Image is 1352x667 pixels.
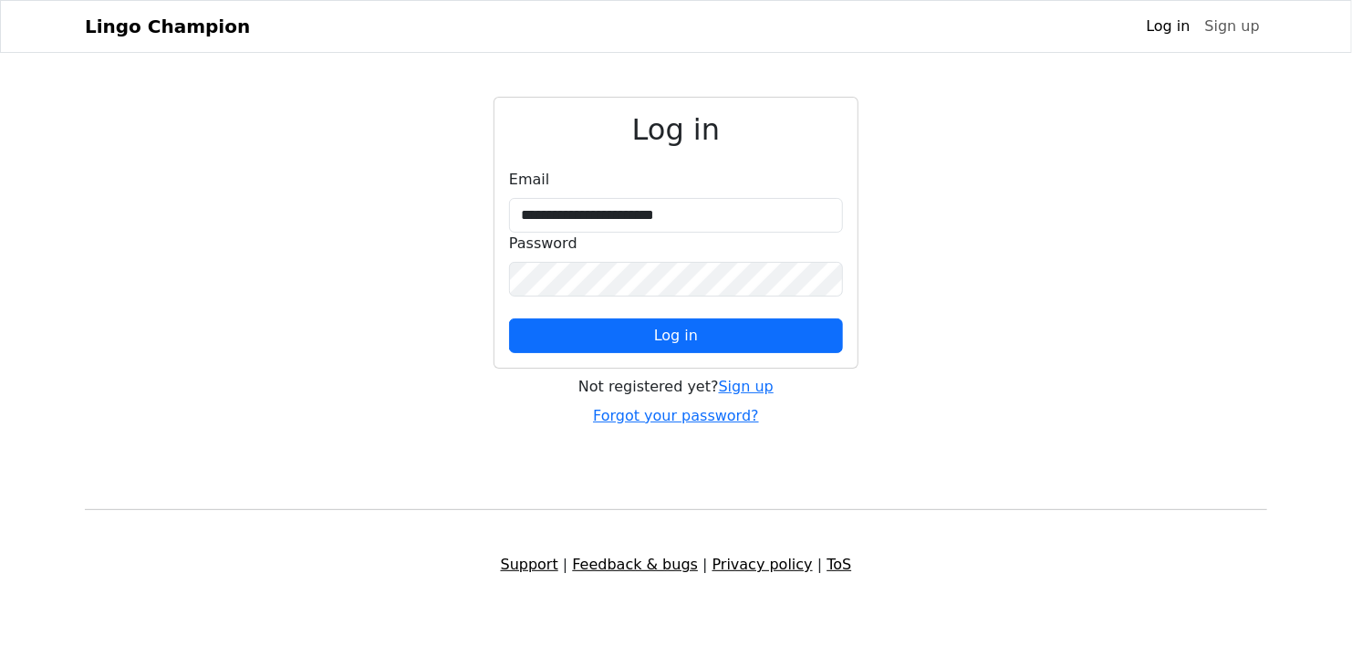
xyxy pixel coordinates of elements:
a: Privacy policy [712,556,813,573]
a: Feedback & bugs [572,556,698,573]
a: Support [501,556,558,573]
div: Not registered yet? [494,376,858,398]
a: Forgot your password? [593,407,759,424]
a: Log in [1139,8,1197,45]
button: Log in [509,318,843,353]
div: | | | [74,554,1278,576]
a: Sign up [719,378,774,395]
a: ToS [827,556,851,573]
h2: Log in [509,112,843,147]
a: Sign up [1198,8,1267,45]
a: Lingo Champion [85,8,250,45]
label: Password [509,233,577,255]
span: Log in [654,327,698,344]
label: Email [509,169,549,191]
